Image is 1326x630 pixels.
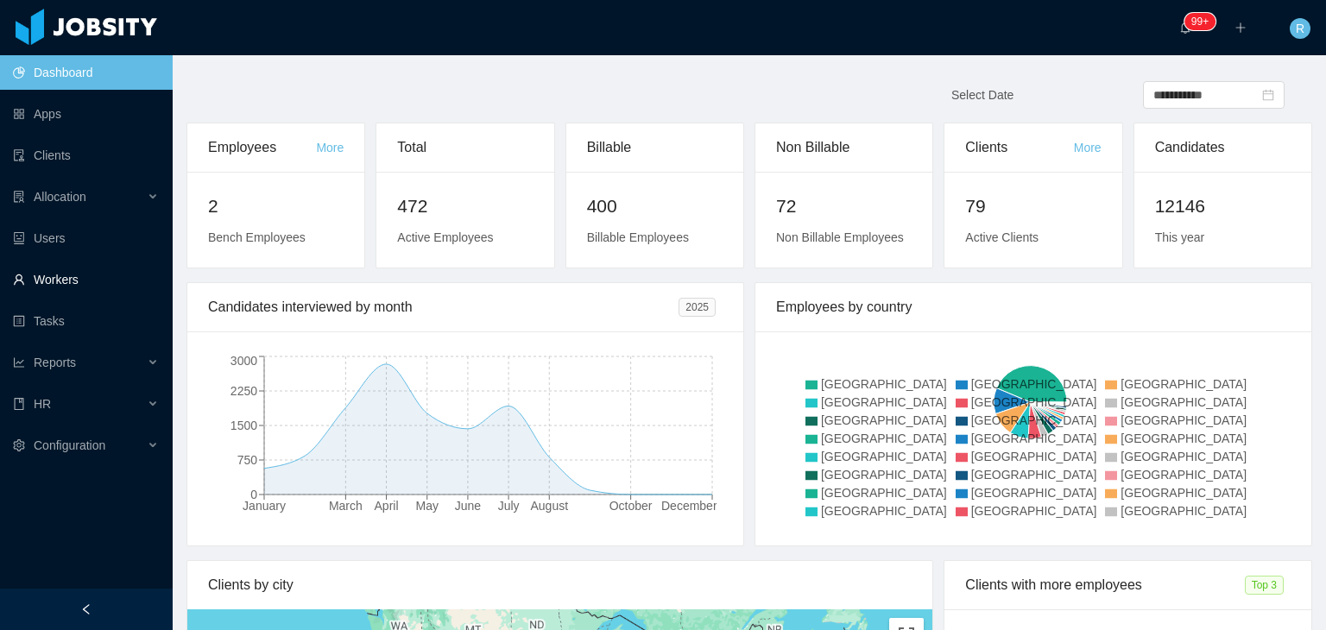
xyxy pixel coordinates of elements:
h2: 79 [965,192,1101,220]
tspan: 3000 [230,354,257,368]
span: [GEOGRAPHIC_DATA] [1121,395,1247,409]
span: [GEOGRAPHIC_DATA] [971,432,1097,445]
span: Reports [34,356,76,369]
div: Clients [965,123,1073,172]
tspan: July [498,499,520,513]
span: Non Billable Employees [776,230,904,244]
span: R [1296,18,1304,39]
span: [GEOGRAPHIC_DATA] [821,504,947,518]
tspan: May [416,499,439,513]
span: [GEOGRAPHIC_DATA] [1121,413,1247,427]
i: icon: plus [1234,22,1247,34]
i: icon: bell [1179,22,1191,34]
a: icon: userWorkers [13,262,159,297]
tspan: 0 [250,488,257,501]
span: [GEOGRAPHIC_DATA] [1121,504,1247,518]
tspan: October [609,499,653,513]
span: Bench Employees [208,230,306,244]
span: This year [1155,230,1205,244]
span: [GEOGRAPHIC_DATA] [971,413,1097,427]
div: Non Billable [776,123,912,172]
tspan: April [375,499,399,513]
span: [GEOGRAPHIC_DATA] [971,504,1097,518]
span: [GEOGRAPHIC_DATA] [1121,377,1247,391]
a: More [1074,141,1102,154]
a: icon: profileTasks [13,304,159,338]
i: icon: setting [13,439,25,451]
span: [GEOGRAPHIC_DATA] [1121,432,1247,445]
span: Billable Employees [587,230,689,244]
span: HR [34,397,51,411]
tspan: 750 [237,453,258,467]
tspan: January [243,499,286,513]
tspan: August [530,499,568,513]
a: icon: auditClients [13,138,159,173]
span: Allocation [34,190,86,204]
div: Clients with more employees [965,561,1244,609]
span: Configuration [34,438,105,452]
div: Billable [587,123,723,172]
i: icon: solution [13,191,25,203]
span: [GEOGRAPHIC_DATA] [971,468,1097,482]
div: Employees [208,123,316,172]
a: icon: robotUsers [13,221,159,255]
span: Active Employees [397,230,493,244]
i: icon: book [13,398,25,410]
span: [GEOGRAPHIC_DATA] [821,486,947,500]
span: [GEOGRAPHIC_DATA] [971,486,1097,500]
h2: 472 [397,192,533,220]
tspan: 1500 [230,419,257,432]
tspan: December [661,499,717,513]
span: [GEOGRAPHIC_DATA] [971,395,1097,409]
tspan: 2250 [230,384,257,398]
i: icon: line-chart [13,356,25,369]
span: 2025 [679,298,716,317]
tspan: June [455,499,482,513]
span: [GEOGRAPHIC_DATA] [1121,450,1247,463]
span: [GEOGRAPHIC_DATA] [821,432,947,445]
a: icon: appstoreApps [13,97,159,131]
span: [GEOGRAPHIC_DATA] [821,377,947,391]
span: [GEOGRAPHIC_DATA] [821,395,947,409]
h2: 72 [776,192,912,220]
div: Total [397,123,533,172]
span: [GEOGRAPHIC_DATA] [821,468,947,482]
tspan: March [329,499,363,513]
span: [GEOGRAPHIC_DATA] [1121,486,1247,500]
h2: 2 [208,192,344,220]
a: icon: pie-chartDashboard [13,55,159,90]
div: Candidates [1155,123,1291,172]
sup: 240 [1184,13,1215,30]
span: [GEOGRAPHIC_DATA] [821,450,947,463]
div: Employees by country [776,283,1291,331]
span: Top 3 [1245,576,1284,595]
h2: 12146 [1155,192,1291,220]
span: Select Date [951,88,1013,102]
a: More [316,141,344,154]
h2: 400 [587,192,723,220]
span: Active Clients [965,230,1039,244]
span: [GEOGRAPHIC_DATA] [971,450,1097,463]
div: Candidates interviewed by month [208,283,679,331]
span: [GEOGRAPHIC_DATA] [971,377,1097,391]
span: [GEOGRAPHIC_DATA] [821,413,947,427]
i: icon: calendar [1262,89,1274,101]
div: Clients by city [208,561,912,609]
span: [GEOGRAPHIC_DATA] [1121,468,1247,482]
